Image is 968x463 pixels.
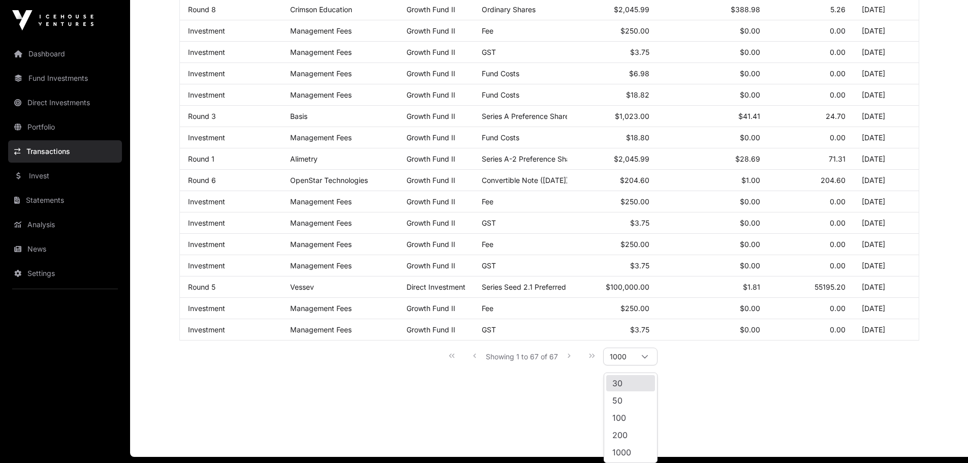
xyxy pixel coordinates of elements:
a: Growth Fund II [407,26,455,35]
td: [DATE] [854,255,919,276]
span: 0.00 [830,90,846,99]
a: Round 5 [188,283,215,291]
td: [DATE] [854,319,919,341]
p: Management Fees [290,240,390,249]
span: 55195.20 [815,283,846,291]
span: $0.00 [740,325,760,334]
span: 204.60 [821,176,846,184]
a: Growth Fund II [407,176,455,184]
td: [DATE] [854,127,919,148]
a: Growth Fund II [407,69,455,78]
a: Investment [188,304,225,313]
a: Transactions [8,140,122,163]
a: Growth Fund II [407,304,455,313]
a: Growth Fund II [407,325,455,334]
span: $0.00 [740,90,760,99]
span: 0.00 [830,325,846,334]
span: Fee [482,197,493,206]
p: Management Fees [290,219,390,227]
td: [DATE] [854,170,919,191]
span: $1.00 [741,176,760,184]
span: 24.70 [826,112,846,120]
div: Chat Widget [917,414,968,463]
span: GST [482,48,496,56]
span: $1.81 [743,283,760,291]
a: Investment [188,26,225,35]
td: $250.00 [567,191,658,212]
a: Growth Fund II [407,219,455,227]
td: $1,023.00 [567,106,658,127]
span: Series A Preference Shares [482,112,573,120]
a: News [8,238,122,260]
a: Investment [188,325,225,334]
a: Growth Fund II [407,133,455,142]
td: [DATE] [854,84,919,106]
a: Round 8 [188,5,216,14]
a: OpenStar Technologies [290,176,368,184]
li: 100 [606,410,655,426]
span: $41.41 [738,112,760,120]
a: Direct Investments [8,91,122,114]
a: Dashboard [8,43,122,65]
span: Fund Costs [482,90,519,99]
span: 100 [612,414,626,422]
td: [DATE] [854,212,919,234]
a: Crimson Education [290,5,352,14]
a: Growth Fund II [407,5,455,14]
td: $250.00 [567,234,658,255]
span: GST [482,219,496,227]
a: Growth Fund II [407,261,455,270]
td: $3.75 [567,42,658,63]
td: [DATE] [854,234,919,255]
span: Series A-2 Preference Shares [482,155,580,163]
span: $0.00 [740,304,760,313]
a: Fund Investments [8,67,122,89]
td: $18.80 [567,127,658,148]
a: Vessev [290,283,314,291]
span: $0.00 [740,197,760,206]
li: 1000 [606,444,655,460]
span: Showing 1 to 67 of 67 [486,352,558,361]
td: $6.98 [567,63,658,84]
a: Investment [188,90,225,99]
td: $250.00 [567,298,658,319]
td: $100,000.00 [567,276,658,298]
td: $204.60 [567,170,658,191]
a: Investment [188,261,225,270]
span: $0.00 [740,240,760,249]
span: 0.00 [830,48,846,56]
a: Portfolio [8,116,122,138]
span: 50 [612,396,622,405]
span: Fee [482,304,493,313]
span: $0.00 [740,261,760,270]
p: Management Fees [290,261,390,270]
span: 5.26 [830,5,846,14]
td: [DATE] [854,276,919,298]
a: Alimetry [290,155,318,163]
span: 0.00 [830,261,846,270]
a: Round 3 [188,112,216,120]
span: GST [482,261,496,270]
a: Analysis [8,213,122,236]
span: 0.00 [830,133,846,142]
span: 0.00 [830,304,846,313]
p: Management Fees [290,304,390,313]
a: Round 1 [188,155,214,163]
td: $250.00 [567,20,658,42]
span: 0.00 [830,219,846,227]
p: Management Fees [290,90,390,99]
span: Fee [482,26,493,35]
a: Investment [188,219,225,227]
li: 30 [606,375,655,391]
li: 200 [606,427,655,443]
a: Investment [188,197,225,206]
td: $3.75 [567,319,658,341]
span: Fund Costs [482,133,519,142]
p: Management Fees [290,133,390,142]
span: 1000 [612,448,631,456]
span: $388.98 [731,5,760,14]
span: 0.00 [830,197,846,206]
span: 30 [612,379,622,387]
td: [DATE] [854,191,919,212]
li: 50 [606,392,655,409]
